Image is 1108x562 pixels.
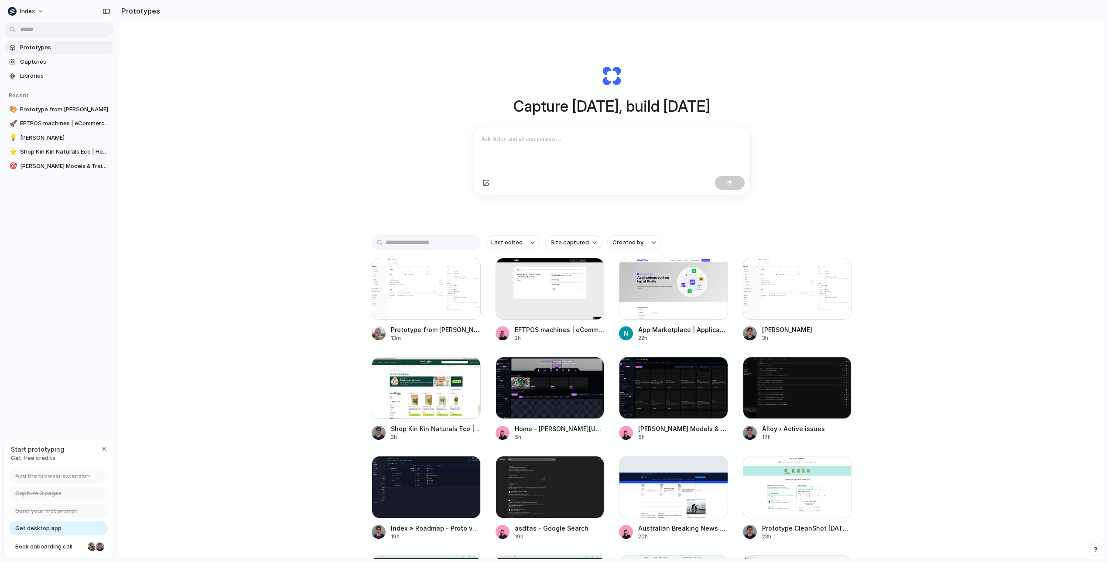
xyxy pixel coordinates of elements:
[391,524,481,533] div: Index » Roadmap - Proto variant
[8,119,17,128] button: 🚀
[515,533,588,541] div: 19h
[20,58,110,66] span: Captures
[20,105,110,114] span: Prototype from [PERSON_NAME]
[4,131,113,144] a: 💡[PERSON_NAME]
[20,134,110,142] span: [PERSON_NAME]
[4,4,48,18] button: Index
[20,72,110,80] span: Libraries
[551,238,589,247] span: Site captured
[638,424,728,433] div: [PERSON_NAME] Models & Training - [PERSON_NAME][URL]
[20,7,35,16] span: Index
[612,238,643,247] span: Created by
[372,258,481,342] a: Prototype from Aleksi Kallio - AttioPrototype from [PERSON_NAME]13m
[391,433,481,441] div: 3h
[9,133,15,143] div: 💡
[15,472,90,480] span: Add the browser extension
[545,235,602,250] button: Site captured
[515,433,605,441] div: 5h
[9,161,15,171] div: 🎯
[638,524,728,533] div: Australian Breaking News Headlines & World News Online | [DOMAIN_NAME]
[372,357,481,441] a: Shop Kin Kin Naturals Eco | HealthylifeShop Kin Kin Naturals Eco | Healthylife3h
[20,162,110,171] span: [PERSON_NAME] Models & Training - [PERSON_NAME][URL]
[9,540,108,554] a: Book onboarding call
[8,105,17,114] button: 🎨
[607,235,661,250] button: Created by
[15,542,84,551] span: Book onboarding call
[20,147,110,156] span: Shop Kin Kin Naturals Eco | Healthylife
[638,325,728,334] div: App Marketplace | Applications built on top of Partly Infrastructure
[619,357,728,441] a: Leonardo Ai Models & Training - Leonardo.Ai[PERSON_NAME] Models & Training - [PERSON_NAME][URL]5h
[762,533,852,541] div: 23h
[619,258,728,342] a: App Marketplace | Applications built on top of Partly InfrastructureApp Marketplace | Application...
[4,117,113,130] a: 🚀EFTPOS machines | eCommerce | free quote | Tyro
[762,433,825,441] div: 17h
[11,454,64,463] span: Get free credits
[515,524,588,533] div: asdfas - Google Search
[11,445,64,454] span: Start prototyping
[391,334,481,342] div: 13m
[743,357,852,441] a: Alloy › Active issuesAlloy › Active issues17h
[762,334,812,342] div: 3h
[515,325,605,334] div: EFTPOS machines | eCommerce | free quote | Tyro
[515,334,605,342] div: 2h
[4,160,113,173] a: 🎯[PERSON_NAME] Models & Training - [PERSON_NAME][URL]
[118,6,160,16] h2: Prototypes
[762,524,852,533] div: Prototype CleanShot [DATE] 15.22.50@2x.png
[491,238,523,247] span: Last edited
[9,92,29,99] span: Recent
[9,521,108,535] a: Get desktop app
[743,456,852,540] a: Prototype CleanShot 2025-08-20 at 15.22.50@2x.pngPrototype CleanShot [DATE] 15.22.50@2x.png23h
[372,456,481,540] a: Index » Roadmap - Proto variantIndex » Roadmap - Proto variant19h
[4,103,113,116] a: 🎨Prototype from [PERSON_NAME]
[762,424,825,433] div: Alloy › Active issues
[8,147,17,156] button: ⭐
[95,541,105,552] div: Christian Iacullo
[496,258,605,342] a: EFTPOS machines | eCommerce | free quote | TyroEFTPOS machines | eCommerce | free quote | Tyro2h
[496,357,605,441] a: Home - Leonardo.AiHome - [PERSON_NAME][URL]5h
[8,134,17,142] button: 💡
[513,95,710,118] h1: Capture [DATE], build [DATE]
[4,41,113,54] a: Prototypes
[9,104,15,114] div: 🎨
[762,325,812,334] div: [PERSON_NAME]
[638,433,728,441] div: 5h
[638,334,728,342] div: 22h
[4,69,113,82] a: Libraries
[15,489,62,498] span: Capture 3 pages
[15,524,62,533] span: Get desktop app
[638,533,728,541] div: 20h
[743,258,852,342] a: Aleksi Kallio - Attio[PERSON_NAME]3h
[8,162,17,171] button: 🎯
[486,235,540,250] button: Last edited
[4,145,113,158] a: ⭐Shop Kin Kin Naturals Eco | Healthylife
[4,55,113,69] a: Captures
[391,533,481,541] div: 19h
[9,119,15,129] div: 🚀
[619,456,728,540] a: Australian Breaking News Headlines & World News Online | SMH.com.auAustralian Breaking News Headl...
[9,147,15,157] div: ⭐
[496,456,605,540] a: asdfas - Google Searchasdfas - Google Search19h
[515,424,605,433] div: Home - [PERSON_NAME][URL]
[87,541,97,552] div: Nicole Kubica
[391,424,481,433] div: Shop Kin Kin Naturals Eco | Healthylife
[391,325,481,334] div: Prototype from [PERSON_NAME]
[15,507,78,515] span: Send your first prompt
[20,43,110,52] span: Prototypes
[20,119,110,128] span: EFTPOS machines | eCommerce | free quote | Tyro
